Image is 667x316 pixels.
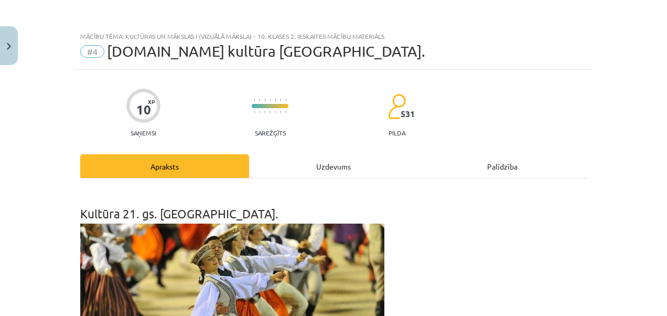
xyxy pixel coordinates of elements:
[418,154,587,178] div: Palīdzība
[270,111,271,113] img: icon-short-line-57e1e144782c952c97e751825c79c345078a6d821885a25fce030b3d8c18986b.svg
[285,111,286,113] img: icon-short-line-57e1e144782c952c97e751825c79c345078a6d821885a25fce030b3d8c18986b.svg
[275,111,276,113] img: icon-short-line-57e1e144782c952c97e751825c79c345078a6d821885a25fce030b3d8c18986b.svg
[255,129,286,136] p: Sarežģīts
[80,154,249,178] div: Apraksts
[254,111,255,113] img: icon-short-line-57e1e144782c952c97e751825c79c345078a6d821885a25fce030b3d8c18986b.svg
[136,102,151,117] div: 10
[264,111,265,113] img: icon-short-line-57e1e144782c952c97e751825c79c345078a6d821885a25fce030b3d8c18986b.svg
[270,99,271,101] img: icon-short-line-57e1e144782c952c97e751825c79c345078a6d821885a25fce030b3d8c18986b.svg
[285,99,286,101] img: icon-short-line-57e1e144782c952c97e751825c79c345078a6d821885a25fce030b3d8c18986b.svg
[254,99,255,101] img: icon-short-line-57e1e144782c952c97e751825c79c345078a6d821885a25fce030b3d8c18986b.svg
[126,129,160,136] p: Saņemsi
[249,154,418,178] div: Uzdevums
[80,33,587,40] div: Mācību tēma: Kultūras un mākslas i (vizuālā māksla) - 10. klases 2. ieskaites mācību materiāls
[280,111,281,113] img: icon-short-line-57e1e144782c952c97e751825c79c345078a6d821885a25fce030b3d8c18986b.svg
[275,99,276,101] img: icon-short-line-57e1e144782c952c97e751825c79c345078a6d821885a25fce030b3d8c18986b.svg
[259,99,260,101] img: icon-short-line-57e1e144782c952c97e751825c79c345078a6d821885a25fce030b3d8c18986b.svg
[259,111,260,113] img: icon-short-line-57e1e144782c952c97e751825c79c345078a6d821885a25fce030b3d8c18986b.svg
[264,99,265,101] img: icon-short-line-57e1e144782c952c97e751825c79c345078a6d821885a25fce030b3d8c18986b.svg
[148,99,155,104] span: XP
[401,109,415,119] span: 531
[389,129,405,136] p: pilda
[107,43,425,60] span: [DOMAIN_NAME] kultūra [GEOGRAPHIC_DATA].
[80,188,587,220] h1: Kultūra 21. gs. [GEOGRAPHIC_DATA].
[280,99,281,101] img: icon-short-line-57e1e144782c952c97e751825c79c345078a6d821885a25fce030b3d8c18986b.svg
[80,45,104,58] span: #4
[388,93,406,120] img: students-c634bb4e5e11cddfef0936a35e636f08e4e9abd3cc4e673bd6f9a4125e45ecb1.svg
[7,43,11,50] img: icon-close-lesson-0947bae3869378f0d4975bcd49f059093ad1ed9edebbc8119c70593378902aed.svg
